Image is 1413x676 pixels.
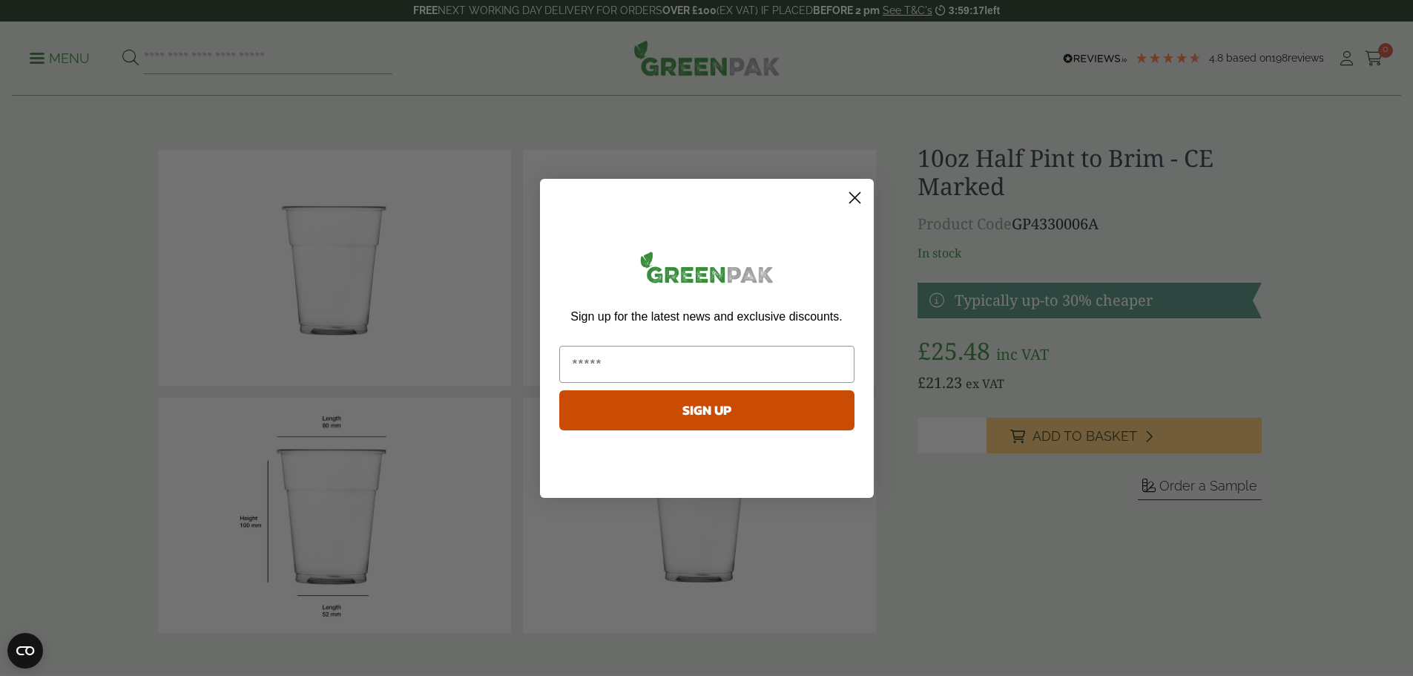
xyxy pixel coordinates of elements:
[570,310,842,323] span: Sign up for the latest news and exclusive discounts.
[559,246,854,295] img: greenpak_logo
[7,633,43,669] button: Open CMP widget
[842,185,868,211] button: Close dialog
[559,346,854,383] input: Email
[559,390,854,430] button: SIGN UP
